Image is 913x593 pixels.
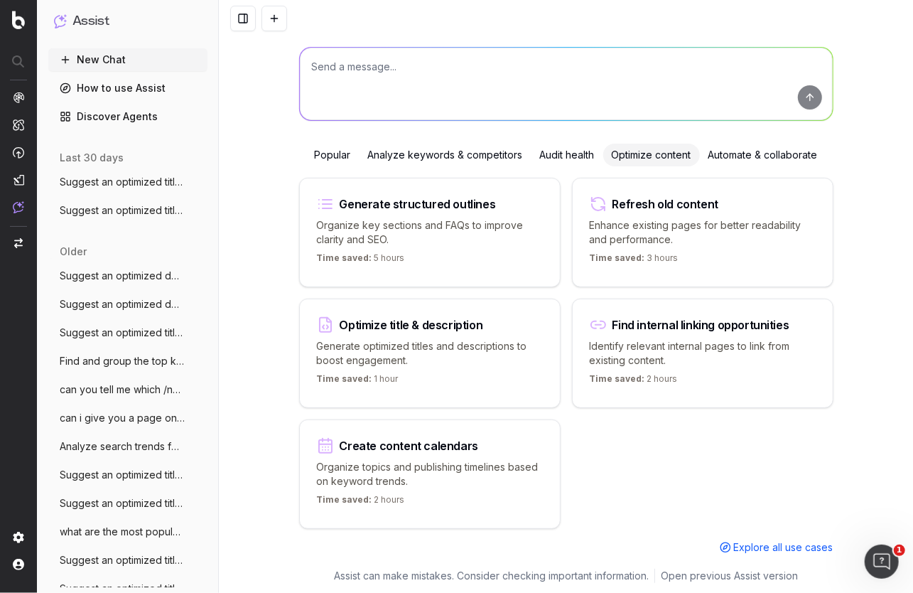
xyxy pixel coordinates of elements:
button: Suggest an optimized description for ht [48,265,207,287]
p: 2 hours [317,494,405,511]
h1: Assist [72,11,109,31]
span: Suggest an optimized description for thi [60,297,185,311]
span: can you tell me which /news page publish [60,383,185,397]
button: Analyze search trends for: specific! cla [48,435,207,458]
span: Time saved: [317,494,372,505]
div: Optimize title & description [340,319,483,331]
button: Suggest an optimized title tag and descr [48,464,207,486]
p: Organize topics and publishing timelines based on keyword trends. [317,460,543,488]
div: Automate & collaborate [700,144,826,166]
img: Setting [13,532,24,543]
span: 1 [894,545,905,556]
button: Suggest an optimized title and descripti [48,321,207,344]
span: Find and group the top keywords for chim [60,354,185,368]
div: Analyze keywords & competitors [360,144,531,166]
button: Suggest an optimized title and descripti [48,549,207,572]
p: 3 hours [590,252,679,269]
a: Open previous Assist version [661,569,798,583]
div: Create content calendars [340,440,478,452]
span: last 30 days [60,151,124,165]
p: Organize key sections and FAQs to improve clarity and SEO. [317,218,543,247]
button: Find and group the top keywords for chim [48,350,207,373]
button: can i give you a page on my website to o [48,407,207,429]
img: Botify logo [12,11,25,29]
span: Explore all use cases [734,540,833,555]
span: Time saved: [317,252,372,263]
a: How to use Assist [48,77,207,100]
span: Suggest an optimized description for ht [60,269,185,283]
div: Popular [306,144,360,166]
span: can i give you a page on my website to o [60,411,185,425]
img: Activation [13,146,24,159]
p: Identify relevant internal pages to link from existing content. [590,339,816,368]
img: Assist [13,201,24,213]
button: Assist [54,11,202,31]
button: New Chat [48,48,207,71]
span: Analyze search trends for: specific! cla [60,439,185,454]
p: Assist can make mistakes. Consider checking important information. [334,569,649,583]
div: Audit health [531,144,603,166]
p: 2 hours [590,373,678,390]
span: Suggest an optimized title and descripti [60,175,185,189]
div: Find internal linking opportunities [612,319,789,331]
div: Refresh old content [612,198,718,210]
img: My account [13,559,24,570]
span: Time saved: [317,373,372,384]
img: Assist [54,14,67,28]
span: Suggest an optimized title and descripti [60,553,185,567]
span: Time saved: [590,252,645,263]
span: Suggest an optimized title and descripti [60,203,185,218]
button: Suggest an optimized title tag and meta [48,492,207,515]
img: Studio [13,174,24,186]
button: what are the most popular class action s [48,520,207,543]
div: Optimize content [603,144,700,166]
p: Enhance existing pages for better readability and performance. [590,218,816,247]
img: Switch project [14,238,23,248]
span: older [60,245,87,259]
span: Suggest an optimized title and descripti [60,326,185,340]
p: Generate optimized titles and descriptions to boost engagement. [317,339,543,368]
button: Suggest an optimized title and descripti [48,199,207,222]
span: Suggest an optimized title tag and descr [60,468,185,482]
div: Generate structured outlines [340,198,496,210]
button: Suggest an optimized title and descripti [48,171,207,193]
span: Time saved: [590,373,645,384]
span: what are the most popular class action s [60,525,185,539]
span: Suggest an optimized title tag and meta [60,496,185,511]
p: 5 hours [317,252,405,269]
a: Discover Agents [48,105,207,128]
button: can you tell me which /news page publish [48,378,207,401]
img: Analytics [13,92,24,103]
img: Intelligence [13,119,24,131]
a: Explore all use cases [720,540,833,555]
iframe: Intercom live chat [865,545,899,579]
p: 1 hour [317,373,399,390]
button: Suggest an optimized description for thi [48,293,207,316]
